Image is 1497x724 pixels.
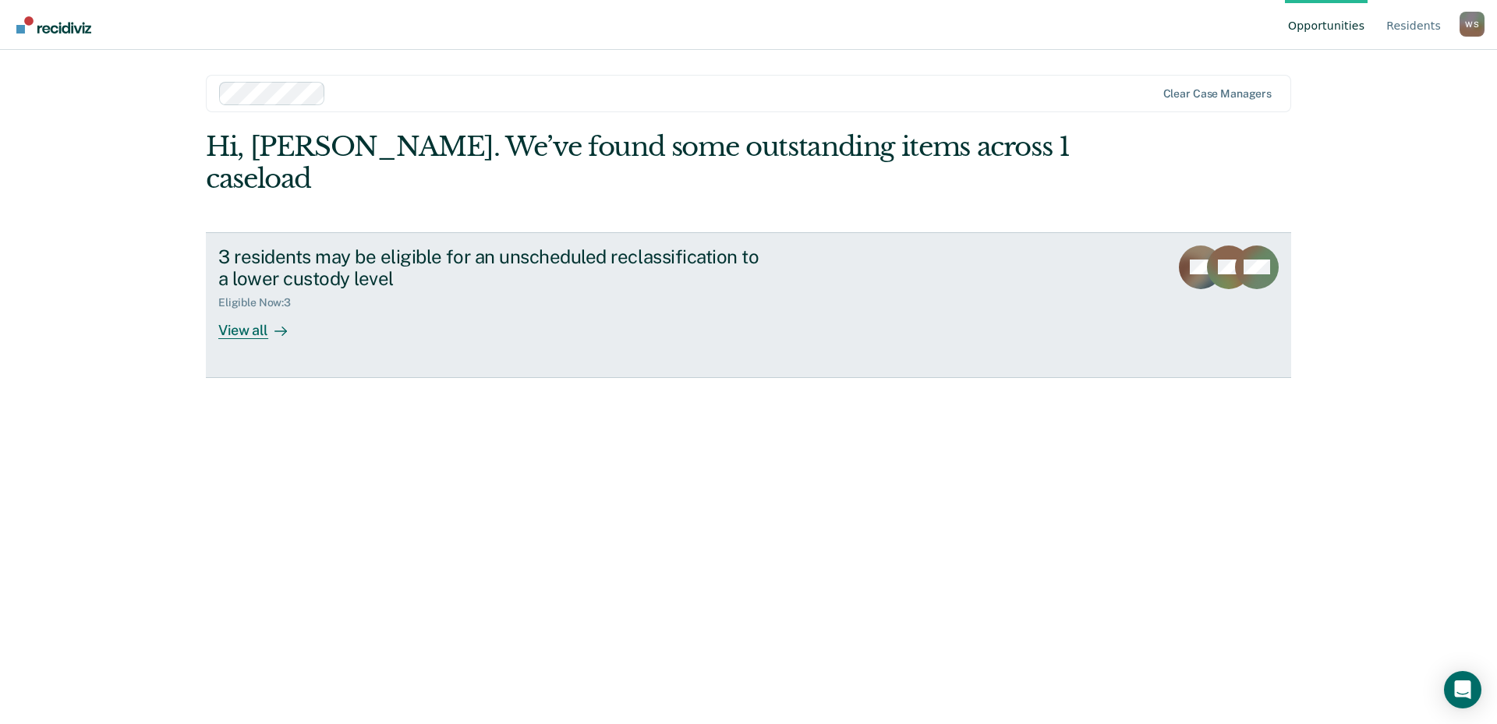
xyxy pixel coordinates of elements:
[1444,671,1481,708] div: Open Intercom Messenger
[1460,12,1485,37] div: W S
[1163,87,1272,101] div: Clear case managers
[1460,12,1485,37] button: Profile dropdown button
[218,309,306,340] div: View all
[218,245,766,291] div: 3 residents may be eligible for an unscheduled reclassification to a lower custody level
[16,16,91,34] img: Recidiviz
[206,131,1074,195] div: Hi, [PERSON_NAME]. We’ve found some outstanding items across 1 caseload
[206,232,1291,378] a: 3 residents may be eligible for an unscheduled reclassification to a lower custody levelEligible ...
[218,296,303,309] div: Eligible Now : 3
